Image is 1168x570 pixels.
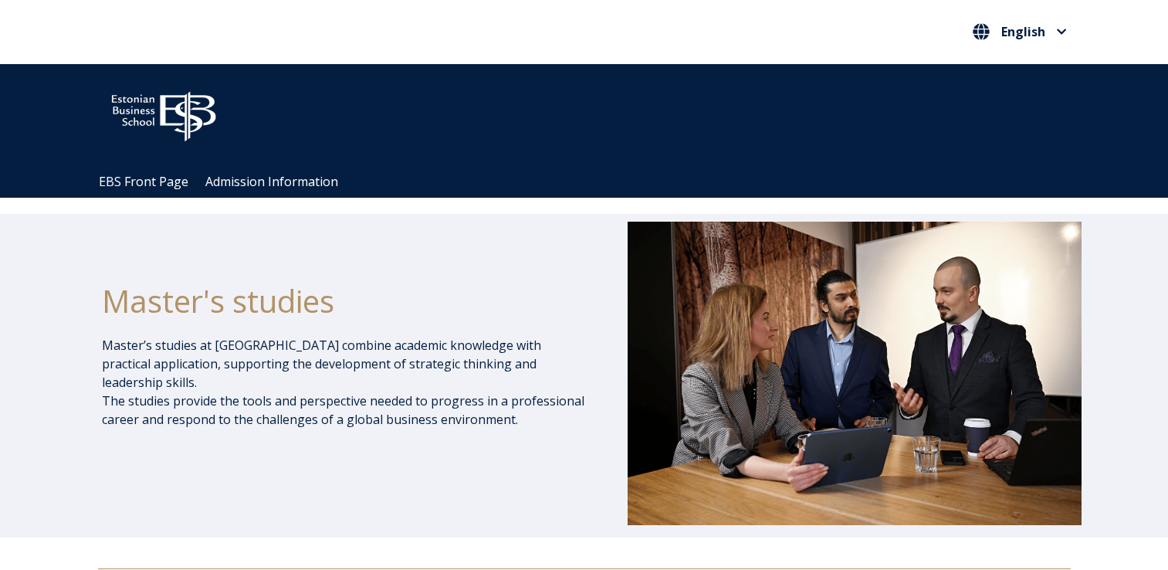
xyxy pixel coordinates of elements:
a: EBS Front Page [99,173,188,190]
span: English [1001,25,1045,38]
nav: Select your language [969,19,1071,45]
h1: Master's studies [102,282,587,321]
a: Admission Information [205,173,338,190]
p: Master’s studies at [GEOGRAPHIC_DATA] combine academic knowledge with practical application, supp... [102,336,587,429]
img: ebs_logo2016_white [98,80,229,146]
button: English [969,19,1071,44]
div: Navigation Menu [90,166,1094,198]
span: Community for Growth and Resp [526,107,716,124]
img: DSC_1073 [628,222,1082,524]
